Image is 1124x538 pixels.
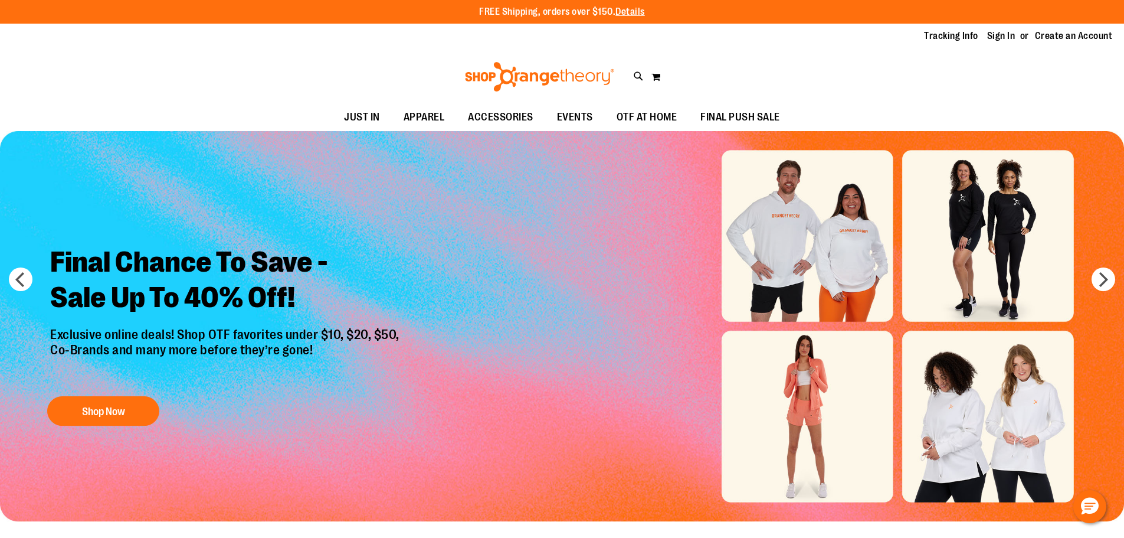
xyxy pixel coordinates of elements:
img: Shop Orangetheory [463,62,616,92]
span: ACCESSORIES [468,104,533,131]
span: OTF AT HOME [617,104,677,131]
a: Final Chance To Save -Sale Up To 40% Off! Exclusive online deals! Shop OTF favorites under $10, $... [41,236,411,432]
p: Exclusive online deals! Shop OTF favorites under $10, $20, $50, Co-Brands and many more before th... [41,327,411,385]
a: OTF AT HOME [605,104,689,131]
p: FREE Shipping, orders over $150. [479,5,645,19]
a: Create an Account [1035,30,1113,43]
button: Hello, have a question? Let’s chat. [1073,490,1106,523]
a: APPAREL [392,104,457,131]
span: JUST IN [344,104,380,131]
span: EVENTS [557,104,593,131]
a: EVENTS [545,104,605,131]
a: JUST IN [332,104,392,131]
button: Shop Now [47,396,159,426]
button: prev [9,268,32,291]
a: ACCESSORIES [456,104,545,131]
span: APPAREL [404,104,445,131]
span: FINAL PUSH SALE [700,104,780,131]
a: Details [615,6,645,17]
a: FINAL PUSH SALE [689,104,792,131]
a: Tracking Info [924,30,978,43]
button: next [1092,268,1115,291]
a: Sign In [987,30,1015,43]
h2: Final Chance To Save - Sale Up To 40% Off! [41,236,411,327]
